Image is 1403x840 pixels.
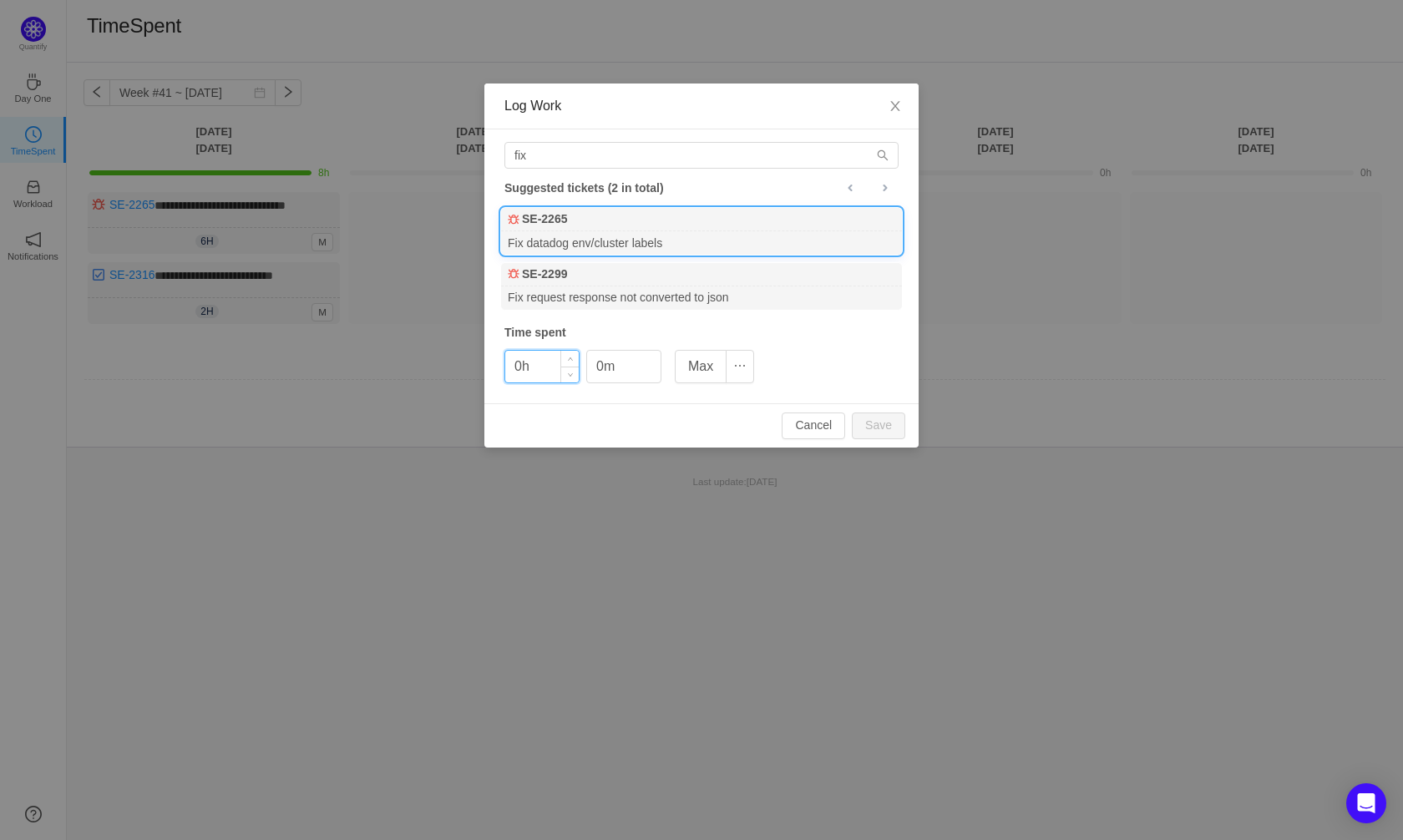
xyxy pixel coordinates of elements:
div: Log Work [504,97,899,115]
button: Close [872,83,919,130]
span: Increase Value [561,351,579,367]
b: SE-2265 [522,210,567,228]
button: Cancel [782,412,845,439]
button: Save [852,412,905,439]
i: icon: up [568,357,574,362]
i: icon: down [568,372,574,377]
button: Max [675,350,727,383]
div: Suggested tickets (2 in total) [504,177,899,199]
b: SE-2299 [522,266,567,283]
div: Open Intercom Messenger [1346,783,1386,823]
i: icon: close [889,99,902,113]
img: 10303 [508,214,519,225]
input: Search [504,142,899,169]
span: Decrease Value [561,367,579,382]
img: 10303 [508,268,519,280]
div: Time spent [504,324,899,342]
div: Fix request response not converted to json [501,286,902,309]
div: Fix datadog env/cluster labels [501,231,902,254]
button: icon: ellipsis [726,350,754,383]
i: icon: search [877,149,889,161]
